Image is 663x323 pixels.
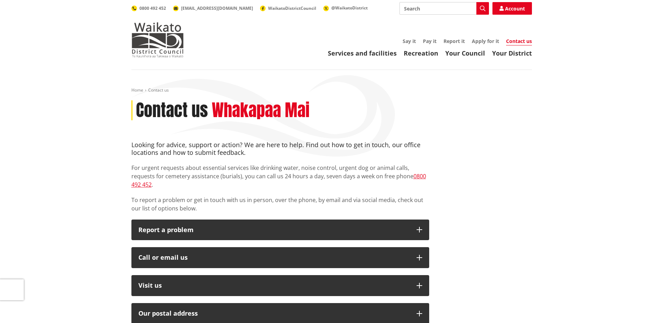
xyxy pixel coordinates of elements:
[472,38,499,44] a: Apply for it
[131,22,184,57] img: Waikato District Council - Te Kaunihera aa Takiwaa o Waikato
[131,196,429,213] p: To report a problem or get in touch with us in person, over the phone, by email and via social me...
[323,5,368,11] a: @WaikatoDistrict
[173,5,253,11] a: [EMAIL_ADDRESS][DOMAIN_NAME]
[399,2,489,15] input: Search input
[260,5,316,11] a: WaikatoDistrictCouncil
[403,38,416,44] a: Say it
[136,100,208,121] h1: Contact us
[139,5,166,11] span: 0800 492 452
[331,5,368,11] span: @WaikatoDistrict
[148,87,169,93] span: Contact us
[131,87,143,93] a: Home
[492,2,532,15] a: Account
[131,247,429,268] button: Call or email us
[131,141,429,156] h4: Looking for advice, support or action? We are here to help. Find out how to get in touch, our off...
[181,5,253,11] span: [EMAIL_ADDRESS][DOMAIN_NAME]
[445,49,485,57] a: Your Council
[131,164,429,189] p: For urgent requests about essential services like drinking water, noise control, urgent dog or an...
[131,87,532,93] nav: breadcrumb
[506,38,532,45] a: Contact us
[131,275,429,296] button: Visit us
[404,49,438,57] a: Recreation
[131,172,426,188] a: 0800 492 452
[131,220,429,241] button: Report a problem
[138,310,410,317] h2: Our postal address
[138,254,410,261] div: Call or email us
[444,38,465,44] a: Report it
[268,5,316,11] span: WaikatoDistrictCouncil
[423,38,437,44] a: Pay it
[138,227,410,234] p: Report a problem
[328,49,397,57] a: Services and facilities
[212,100,310,121] h2: Whakapaa Mai
[131,5,166,11] a: 0800 492 452
[492,49,532,57] a: Your District
[138,282,410,289] p: Visit us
